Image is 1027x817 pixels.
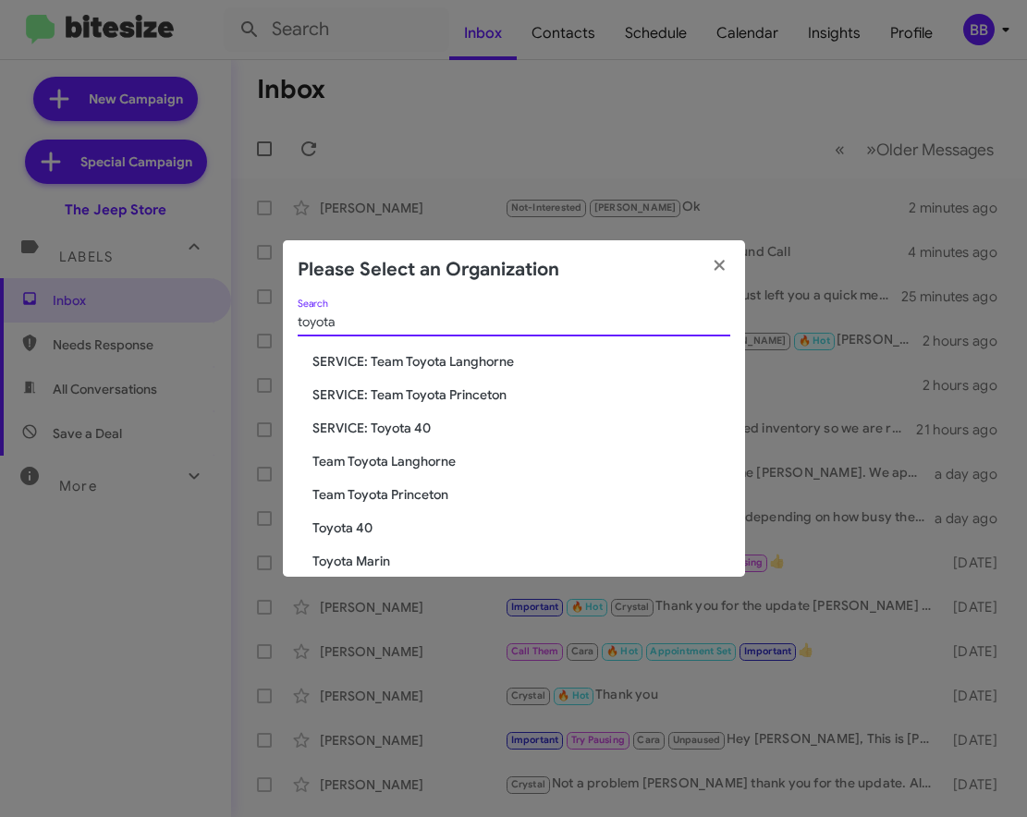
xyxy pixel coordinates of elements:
[312,419,730,437] span: SERVICE: Toyota 40
[312,485,730,504] span: Team Toyota Princeton
[312,552,730,570] span: Toyota Marin
[312,452,730,470] span: Team Toyota Langhorne
[312,385,730,404] span: SERVICE: Team Toyota Princeton
[312,352,730,371] span: SERVICE: Team Toyota Langhorne
[312,518,730,537] span: Toyota 40
[298,255,559,285] h2: Please Select an Organization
